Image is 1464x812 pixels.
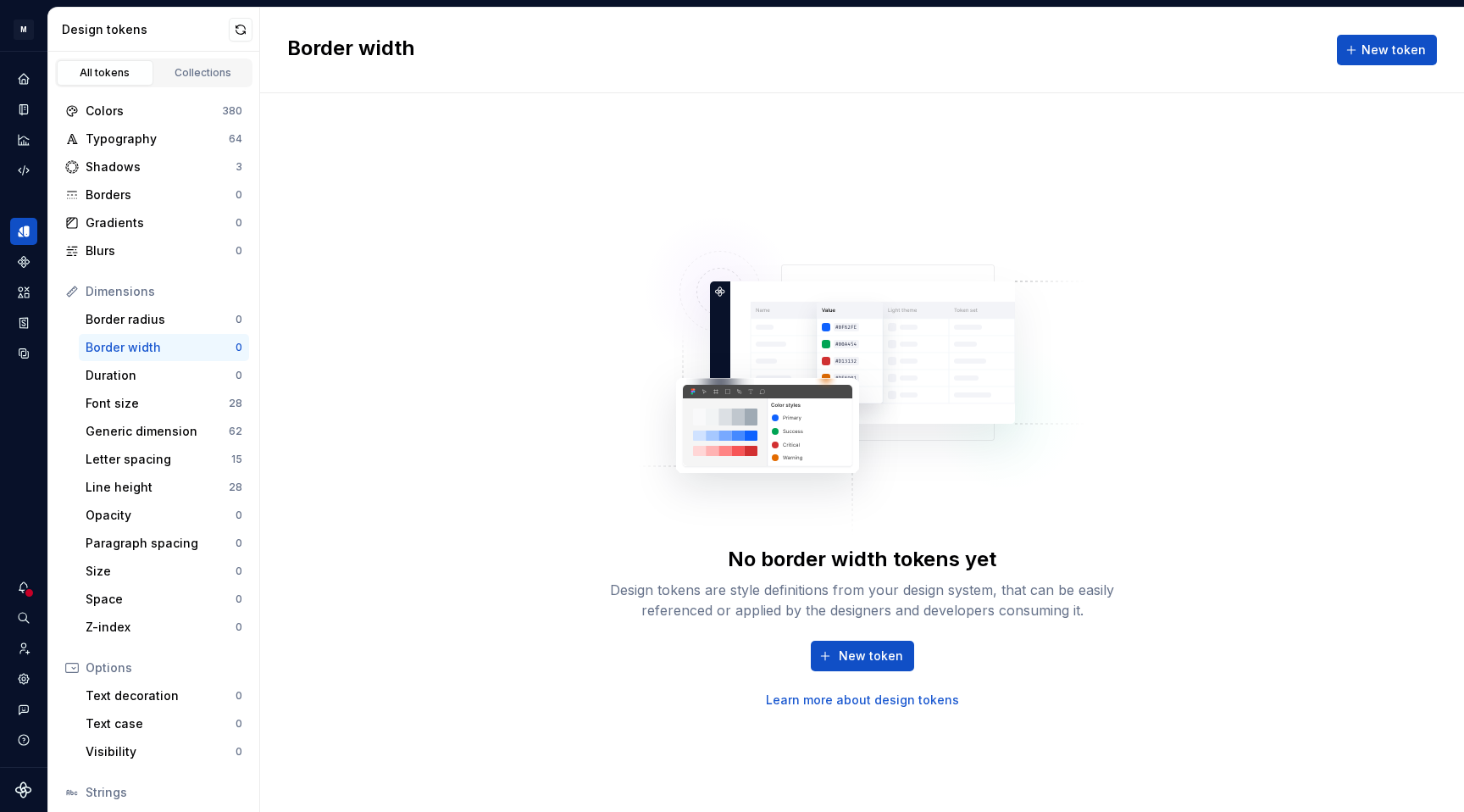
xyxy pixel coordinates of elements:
[86,367,236,384] div: Duration
[79,710,249,737] a: Text case0
[10,574,37,601] button: Notifications
[839,648,903,665] span: New token
[79,614,249,641] a: Z-index0
[86,339,236,356] div: Border width
[79,334,249,361] a: Border width0
[86,159,236,175] div: Shadows
[79,390,249,417] a: Font size28
[1337,35,1437,65] button: New token
[86,535,236,552] div: Paragraph spacing
[236,537,242,550] div: 0
[79,558,249,585] a: Size0
[86,563,236,580] div: Size
[63,66,147,80] div: All tokens
[86,103,222,120] div: Colors
[236,160,242,174] div: 3
[236,369,242,382] div: 0
[79,586,249,613] a: Space0
[236,565,242,578] div: 0
[236,216,242,230] div: 0
[811,641,914,671] button: New token
[236,313,242,326] div: 0
[58,209,249,236] a: Gradients0
[10,604,37,631] button: Search ⌘K
[58,237,249,264] a: Blurs0
[229,132,242,146] div: 64
[10,157,37,184] a: Code automation
[10,635,37,662] a: Invite team
[10,248,37,275] a: Components
[236,717,242,731] div: 0
[10,309,37,336] a: Storybook stories
[86,395,229,412] div: Font size
[231,453,242,466] div: 15
[222,104,242,118] div: 380
[10,279,37,306] a: Assets
[236,689,242,703] div: 0
[86,479,229,496] div: Line height
[10,126,37,153] a: Analytics
[86,423,229,440] div: Generic dimension
[229,481,242,494] div: 28
[86,507,236,524] div: Opacity
[766,692,959,709] a: Learn more about design tokens
[236,509,242,522] div: 0
[79,474,249,501] a: Line height28
[15,781,32,798] svg: Supernova Logo
[161,66,246,80] div: Collections
[58,97,249,125] a: Colors380
[287,35,415,65] h2: Border width
[10,218,37,245] a: Design tokens
[236,620,242,634] div: 0
[86,451,231,468] div: Letter spacing
[10,65,37,92] a: Home
[86,131,229,147] div: Typography
[79,362,249,389] a: Duration0
[86,715,236,732] div: Text case
[86,311,236,328] div: Border radius
[86,214,236,231] div: Gradients
[86,186,236,203] div: Borders
[79,502,249,529] a: Opacity0
[86,619,236,636] div: Z-index
[58,153,249,181] a: Shadows3
[86,242,236,259] div: Blurs
[79,530,249,557] a: Paragraph spacing0
[229,397,242,410] div: 28
[236,188,242,202] div: 0
[591,580,1134,620] div: Design tokens are style definitions from your design system, that can be easily referenced or app...
[79,306,249,333] a: Border radius0
[62,21,229,38] div: Design tokens
[79,418,249,445] a: Generic dimension62
[10,696,37,723] button: Contact support
[58,125,249,153] a: Typography64
[86,659,242,676] div: Options
[236,341,242,354] div: 0
[10,96,37,123] a: Documentation
[236,244,242,258] div: 0
[86,687,236,704] div: Text decoration
[236,592,242,606] div: 0
[236,745,242,759] div: 0
[86,784,242,801] div: Strings
[3,11,44,47] button: M
[10,665,37,692] a: Settings
[86,283,242,300] div: Dimensions
[58,181,249,209] a: Borders0
[79,682,249,709] a: Text decoration0
[10,340,37,367] a: Data sources
[79,446,249,473] a: Letter spacing15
